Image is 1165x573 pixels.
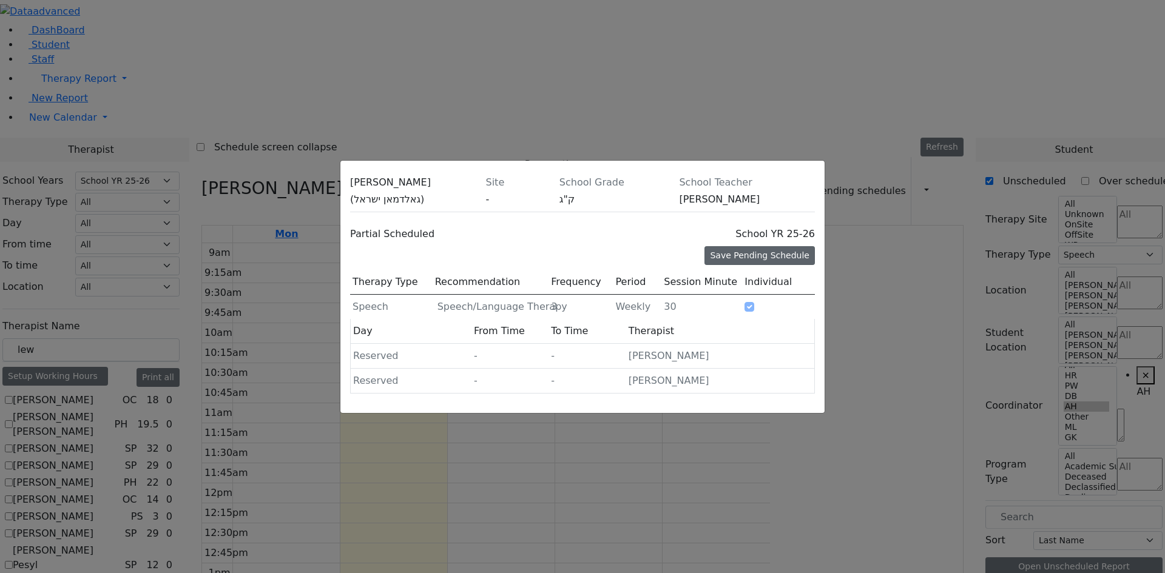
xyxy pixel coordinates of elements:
span: [PERSON_NAME] [679,192,760,207]
span: Therapist [629,325,674,337]
span: Weekly [616,301,651,312]
span: 3 [551,301,557,312]
span: [PERSON_NAME] [350,175,431,190]
span: ק"ג [559,192,624,207]
div: Save Pending Schedule [704,246,815,265]
span: School YR 25-26 [735,227,815,241]
span: Day [351,325,373,337]
span: Individual [745,275,792,289]
span: (גאלדמאן ישראל) [350,192,431,207]
span: Reserved [351,350,398,361]
span: Session Minute [664,276,737,287]
span: Reserved [351,375,398,386]
span: - [486,192,505,207]
span: Recommendation [435,276,521,287]
span: Partial Scheduled [350,227,434,241]
span: From Time [474,325,525,337]
span: School Grade [559,175,624,190]
span: Therapy Type [350,276,418,287]
span: Speech [350,301,388,312]
span: To Time [551,325,588,337]
span: - [474,350,478,361]
span: - [551,375,555,386]
span: Site [486,175,505,190]
span: School Teacher [679,175,760,190]
span: Period [616,276,646,287]
span: Frequency [551,276,601,287]
span: - [551,350,555,361]
span: Speech/Language Therapy [435,301,567,312]
span: - [474,375,478,386]
span: [PERSON_NAME] [629,375,709,386]
span: [PERSON_NAME] [629,350,709,361]
span: 30 [664,301,676,312]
